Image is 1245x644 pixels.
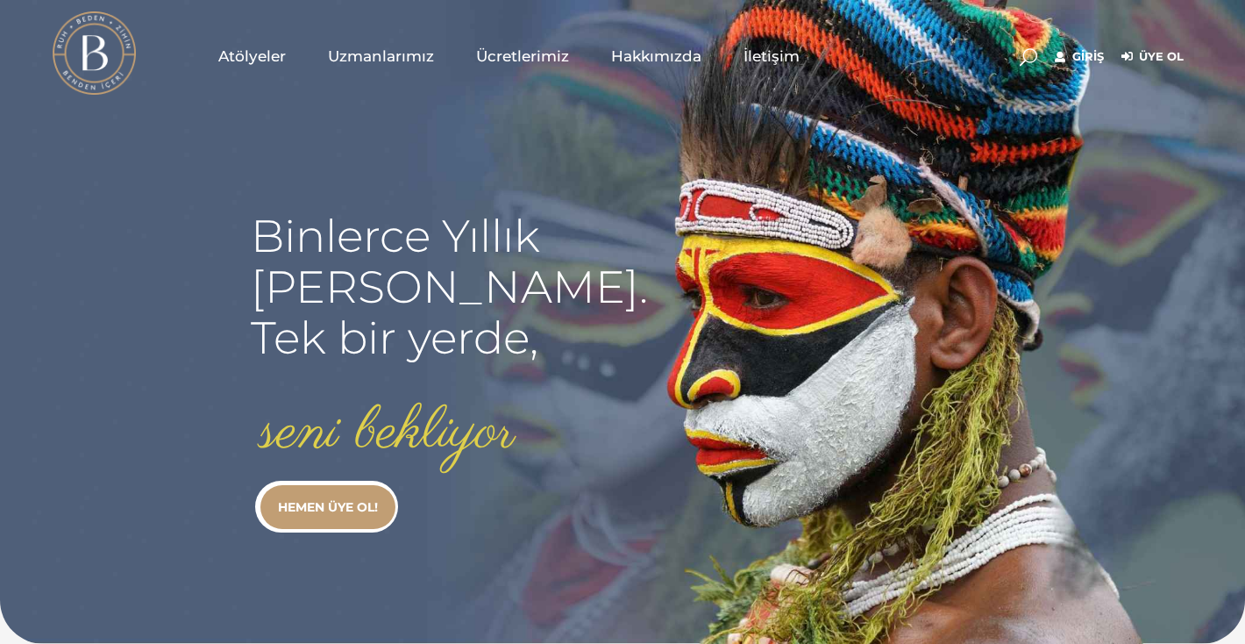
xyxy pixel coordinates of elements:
a: Hakkımızda [590,12,722,100]
span: İletişim [743,47,800,67]
span: Uzmanlarımız [328,47,434,67]
span: Atölyeler [218,47,286,67]
a: Giriş [1055,47,1104,68]
span: Ücretlerimiz [476,47,569,67]
a: Uzmanlarımız [307,12,455,100]
a: Üye Ol [1121,47,1184,68]
a: İletişim [722,12,821,100]
a: HEMEN ÜYE OL! [260,485,395,529]
rs-layer: Binlerce Yıllık [PERSON_NAME]. Tek bir yerde, [251,211,648,363]
rs-layer: seni bekliyor [260,400,516,465]
a: Atölyeler [197,12,307,100]
a: Ücretlerimiz [455,12,590,100]
img: light logo [53,11,136,95]
span: Hakkımızda [611,47,701,67]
